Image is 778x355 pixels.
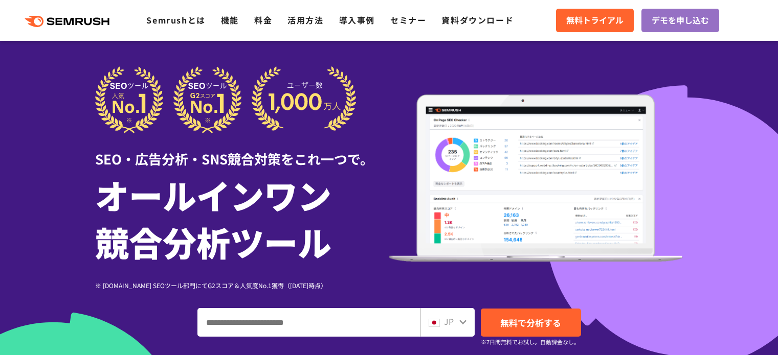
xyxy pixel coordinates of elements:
div: SEO・広告分析・SNS競合対策をこれ一つで。 [95,133,389,169]
span: デモを申し込む [652,14,709,27]
a: セミナー [390,14,426,26]
div: ※ [DOMAIN_NAME] SEOツール部門にてG2スコア＆人気度No.1獲得（[DATE]時点） [95,280,389,290]
input: ドメイン、キーワードまたはURLを入力してください [198,309,419,336]
a: デモを申し込む [641,9,719,32]
a: 無料トライアル [556,9,634,32]
span: 無料で分析する [500,316,561,329]
a: Semrushとは [146,14,205,26]
a: 導入事例 [339,14,375,26]
a: 活用方法 [287,14,323,26]
a: 資料ダウンロード [441,14,514,26]
span: 無料トライアル [566,14,624,27]
small: ※7日間無料でお試し。自動課金なし。 [481,337,580,347]
h1: オールインワン 競合分析ツール [95,171,389,265]
a: 無料で分析する [481,309,581,337]
a: 料金 [254,14,272,26]
a: 機能 [221,14,239,26]
span: JP [444,315,454,327]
